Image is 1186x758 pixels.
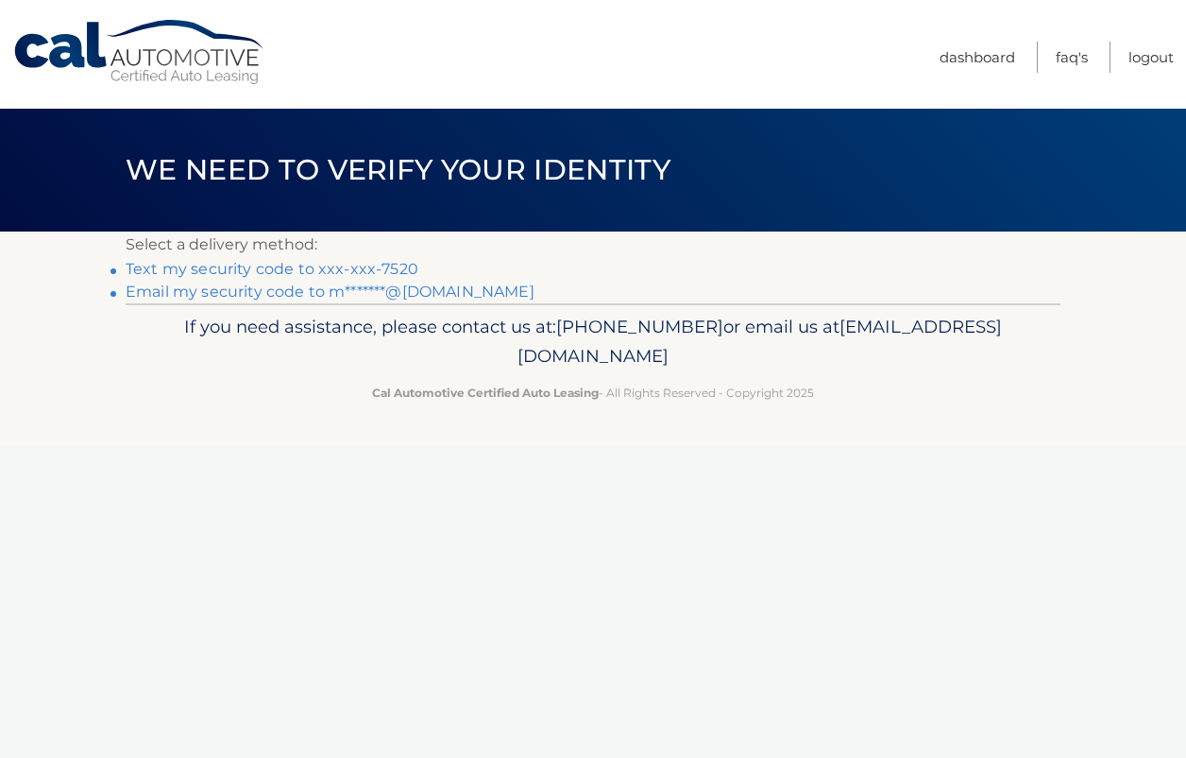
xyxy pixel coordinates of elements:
a: Logout [1128,42,1174,73]
p: If you need assistance, please contact us at: or email us at [138,312,1048,372]
a: Dashboard [940,42,1015,73]
span: We need to verify your identity [126,152,670,187]
a: Cal Automotive [12,19,267,86]
p: Select a delivery method: [126,232,1060,258]
strong: Cal Automotive Certified Auto Leasing [372,386,599,400]
a: Email my security code to m*******@[DOMAIN_NAME] [126,283,534,301]
a: Text my security code to xxx-xxx-7520 [126,260,418,278]
p: - All Rights Reserved - Copyright 2025 [138,383,1048,403]
a: FAQ's [1056,42,1088,73]
span: [PHONE_NUMBER] [556,316,723,337]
